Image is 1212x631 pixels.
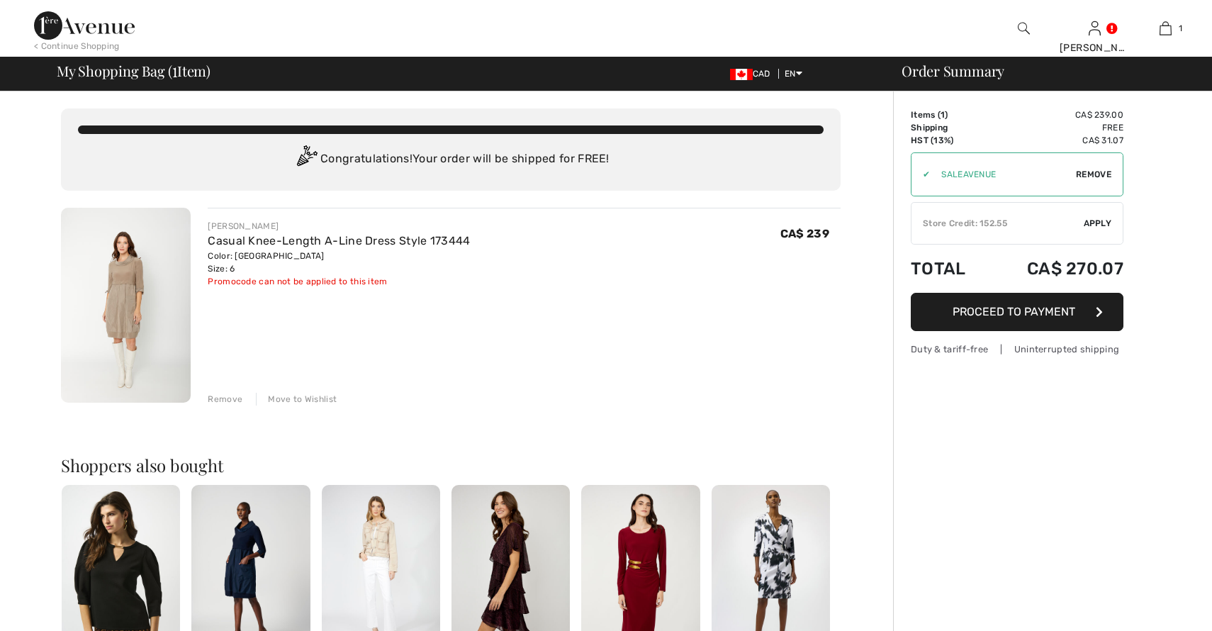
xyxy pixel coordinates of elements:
[57,64,211,78] span: My Shopping Bag ( Item)
[911,342,1123,356] div: Duty & tariff-free | Uninterrupted shipping
[1160,20,1172,37] img: My Bag
[256,393,337,406] div: Move to Wishlist
[61,457,841,474] h2: Shoppers also bought
[208,234,470,247] a: Casual Knee-Length A-Line Dress Style 173444
[911,168,930,181] div: ✔
[1076,168,1111,181] span: Remove
[953,305,1075,318] span: Proceed to Payment
[988,134,1123,147] td: CA$ 31.07
[911,121,988,134] td: Shipping
[208,275,470,288] div: Promocode can not be applied to this item
[1130,20,1200,37] a: 1
[78,145,824,174] div: Congratulations! Your order will be shipped for FREE!
[911,293,1123,331] button: Proceed to Payment
[988,245,1123,293] td: CA$ 270.07
[988,121,1123,134] td: Free
[780,227,829,240] span: CA$ 239
[885,64,1203,78] div: Order Summary
[988,108,1123,121] td: CA$ 239.00
[208,250,470,275] div: Color: [GEOGRAPHIC_DATA] Size: 6
[911,245,988,293] td: Total
[930,153,1076,196] input: Promo code
[730,69,776,79] span: CAD
[172,60,177,79] span: 1
[1084,217,1112,230] span: Apply
[1179,22,1182,35] span: 1
[730,69,753,80] img: Canadian Dollar
[34,11,135,40] img: 1ère Avenue
[1018,20,1030,37] img: search the website
[911,134,988,147] td: HST (13%)
[208,393,242,406] div: Remove
[61,208,191,403] img: Casual Knee-Length A-Line Dress Style 173444
[208,220,470,233] div: [PERSON_NAME]
[911,108,988,121] td: Items ( )
[785,69,802,79] span: EN
[911,217,1084,230] div: Store Credit: 152.55
[292,145,320,174] img: Congratulation2.svg
[1089,20,1101,37] img: My Info
[34,40,120,52] div: < Continue Shopping
[1060,40,1129,55] div: [PERSON_NAME]
[1089,21,1101,35] a: Sign In
[941,110,945,120] span: 1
